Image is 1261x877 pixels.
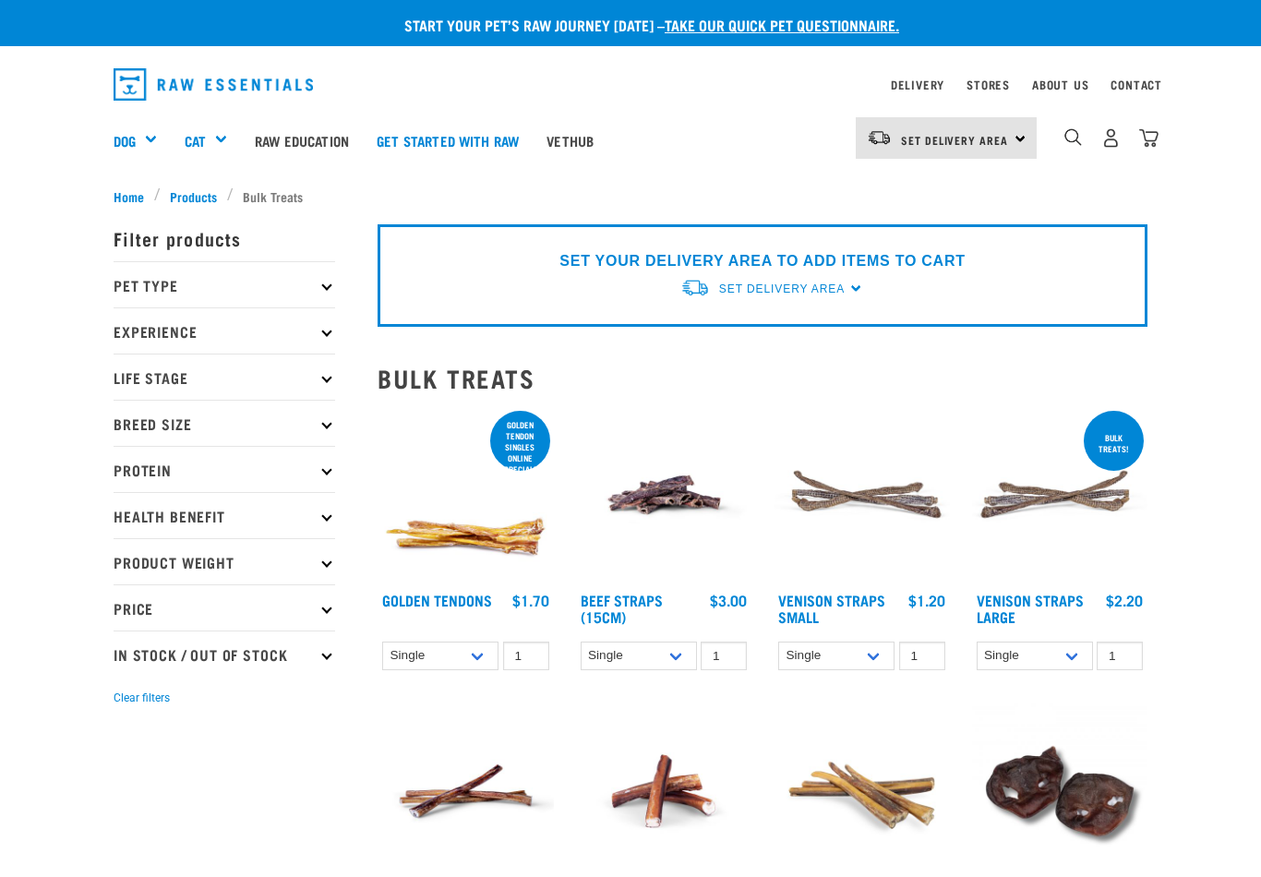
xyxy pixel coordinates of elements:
[680,278,710,297] img: van-moving.png
[114,690,170,706] button: Clear filters
[114,400,335,446] p: Breed Size
[559,250,965,272] p: SET YOUR DELIVERY AREA TO ADD ITEMS TO CART
[710,592,747,608] div: $3.00
[1139,128,1159,148] img: home-icon@2x.png
[114,130,136,151] a: Dog
[114,186,1147,206] nav: breadcrumbs
[867,129,892,146] img: van-moving.png
[1106,592,1143,608] div: $2.20
[576,407,752,583] img: Raw Essentials Beef Straps 15cm 6 Pack
[1101,128,1121,148] img: user.png
[363,103,533,177] a: Get started with Raw
[533,103,607,177] a: Vethub
[899,642,945,670] input: 1
[665,20,899,29] a: take our quick pet questionnaire.
[581,595,663,620] a: Beef Straps (15cm)
[99,61,1162,108] nav: dropdown navigation
[503,642,549,670] input: 1
[114,354,335,400] p: Life Stage
[1111,81,1162,88] a: Contact
[241,103,363,177] a: Raw Education
[170,186,217,206] span: Products
[701,642,747,670] input: 1
[161,186,227,206] a: Products
[114,186,144,206] span: Home
[778,595,885,620] a: Venison Straps Small
[114,186,154,206] a: Home
[774,407,950,583] img: Venison Straps
[1084,424,1144,463] div: BULK TREATS!
[114,68,313,101] img: Raw Essentials Logo
[185,130,206,151] a: Cat
[114,446,335,492] p: Protein
[114,584,335,631] p: Price
[972,407,1148,583] img: Stack of 3 Venison Straps Treats for Pets
[114,538,335,584] p: Product Weight
[114,631,335,677] p: In Stock / Out Of Stock
[378,364,1147,392] h2: Bulk Treats
[967,81,1010,88] a: Stores
[378,407,554,583] img: 1293 Golden Tendons 01
[382,595,492,604] a: Golden Tendons
[977,595,1084,620] a: Venison Straps Large
[114,215,335,261] p: Filter products
[1097,642,1143,670] input: 1
[114,307,335,354] p: Experience
[901,137,1008,143] span: Set Delivery Area
[490,411,550,483] div: Golden Tendon singles online special!
[114,492,335,538] p: Health Benefit
[1064,128,1082,146] img: home-icon-1@2x.png
[719,282,845,295] span: Set Delivery Area
[512,592,549,608] div: $1.70
[891,81,944,88] a: Delivery
[1032,81,1088,88] a: About Us
[908,592,945,608] div: $1.20
[114,261,335,307] p: Pet Type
